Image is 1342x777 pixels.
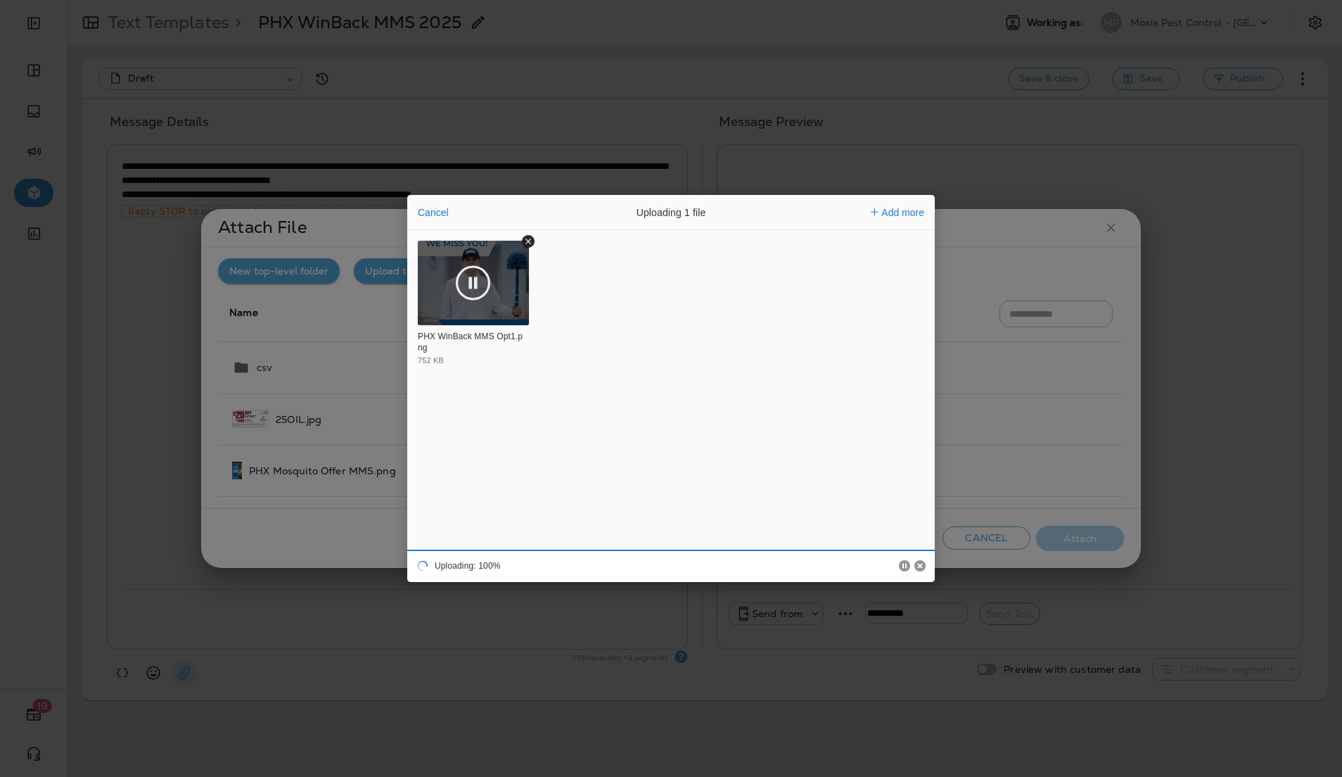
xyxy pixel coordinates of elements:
[418,331,525,353] div: PHX WinBack MMS Opt1.png
[522,235,535,248] button: Remove file
[414,203,453,222] button: Cancel
[565,195,777,230] div: Uploading 1 file
[407,550,503,582] div: Uploading
[914,560,926,571] button: Cancel
[881,207,924,218] span: Add more
[865,203,930,222] button: Add more files
[454,264,492,303] button: Pause upload
[418,357,444,365] div: 752 KB
[435,562,501,570] div: Uploading: 100%
[899,560,910,571] button: Pause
